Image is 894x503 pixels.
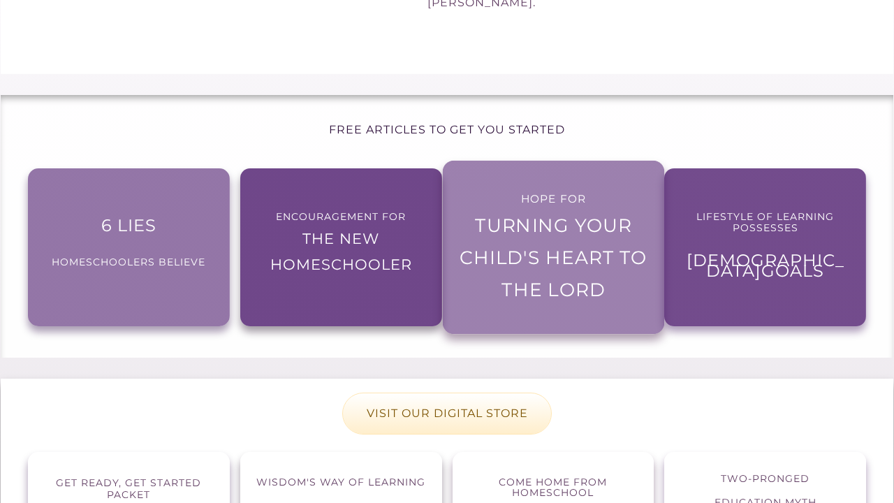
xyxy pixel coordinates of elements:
span: Goals [761,261,824,281]
span: the new homeschooler [270,230,412,273]
span: [DEMOGRAPHIC_DATA] [687,250,844,281]
p: VISIT OUR DIGITAL STORE [343,393,551,434]
span: hope for [520,192,586,206]
span: turning your child's heart to the Lord [460,214,647,301]
span: Wisdom's Way of Learning [256,476,425,488]
span: 6 lies [101,215,156,235]
span: Get Ready, Get Started packet [56,476,201,501]
span: homeschoolers believe [52,256,205,268]
span: Two-Pronged [721,472,809,485]
span: Come Home from Homeschool [499,476,607,499]
span: Lifestyle of Learning possesses [696,210,834,234]
p: FREE ARTICLES TO GET YOU STARTED [15,110,879,150]
span: Encouragement for [276,210,406,223]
